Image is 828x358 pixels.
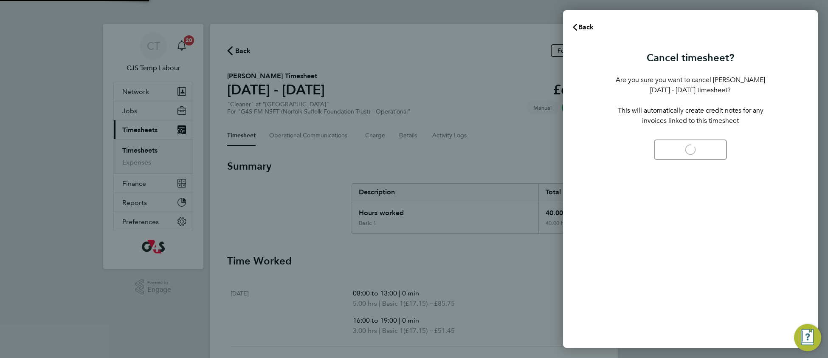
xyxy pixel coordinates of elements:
p: This will automatically create credit notes for any invoices linked to this timesheet [616,105,765,126]
button: Back [563,19,603,36]
h3: Cancel timesheet? [616,51,765,65]
span: Back [578,23,594,31]
p: Are you sure you want to cancel [PERSON_NAME] [DATE] - [DATE] timesheet? [616,75,765,95]
button: Engage Resource Center [794,324,821,351]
